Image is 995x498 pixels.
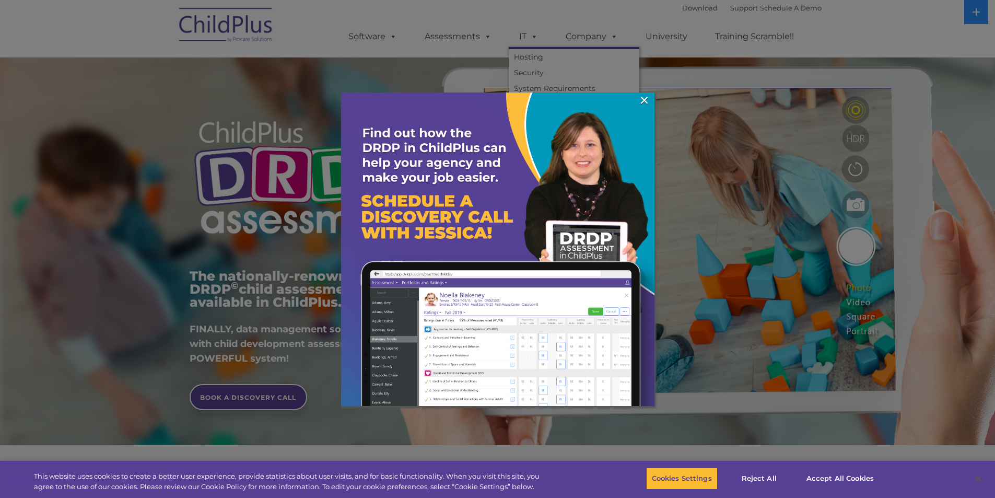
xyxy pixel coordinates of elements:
button: Accept All Cookies [801,468,880,490]
div: This website uses cookies to create a better user experience, provide statistics about user visit... [34,471,547,492]
a: × [638,95,650,106]
button: Close [967,467,990,490]
button: Reject All [727,468,792,490]
button: Cookies Settings [646,468,718,490]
